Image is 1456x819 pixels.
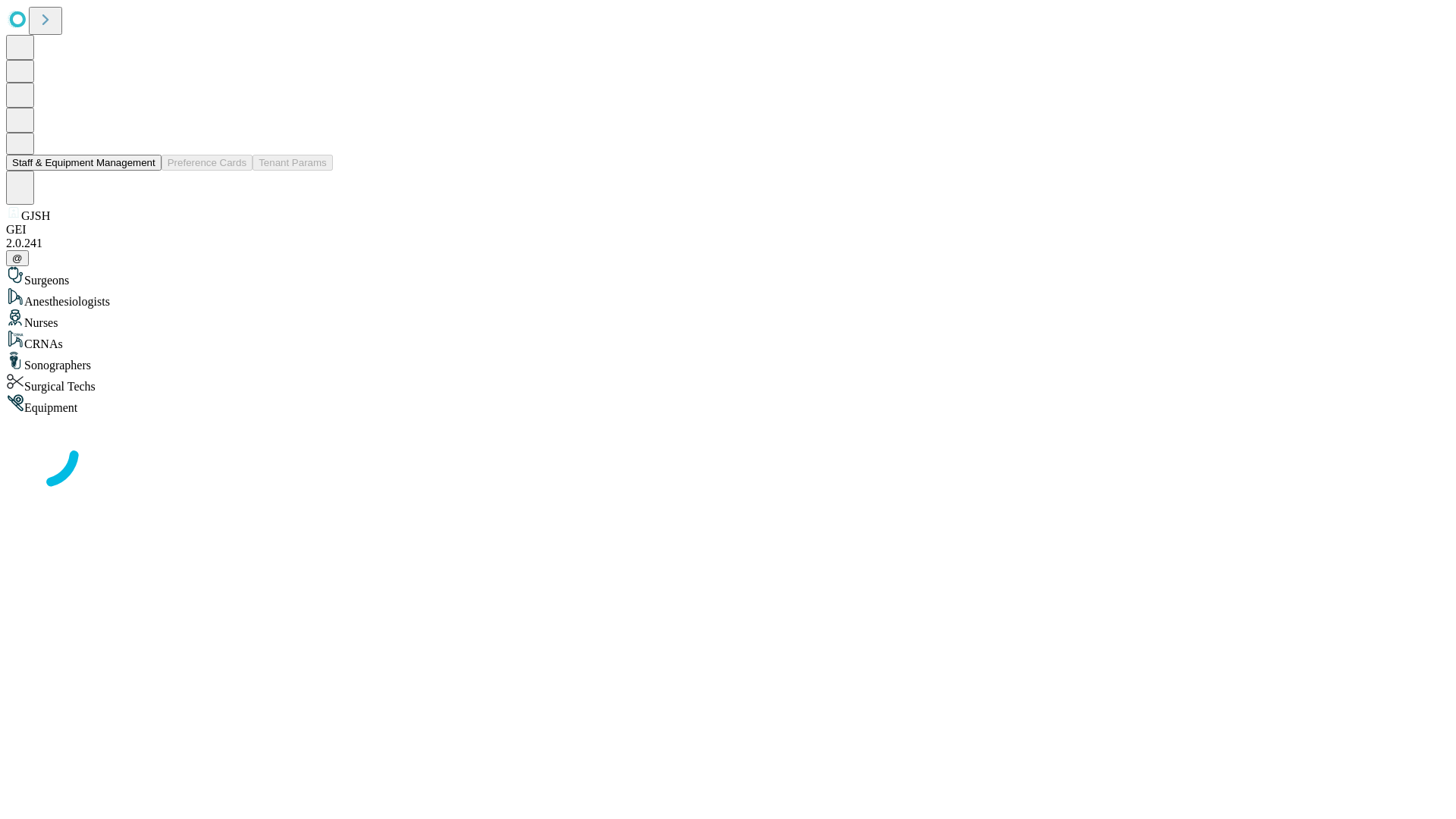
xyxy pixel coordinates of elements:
[6,394,1450,415] div: Equipment
[253,155,333,171] button: Tenant Params
[6,266,1450,287] div: Surgeons
[6,287,1450,309] div: Anesthesiologists
[6,223,1450,237] div: GEI
[6,155,162,171] button: Staff & Equipment Management
[6,309,1450,330] div: Nurses
[12,253,23,264] span: @
[6,250,29,266] button: @
[6,351,1450,372] div: Sonographers
[6,330,1450,351] div: CRNAs
[6,237,1450,250] div: 2.0.241
[21,209,50,222] span: GJSH
[6,372,1450,394] div: Surgical Techs
[162,155,253,171] button: Preference Cards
